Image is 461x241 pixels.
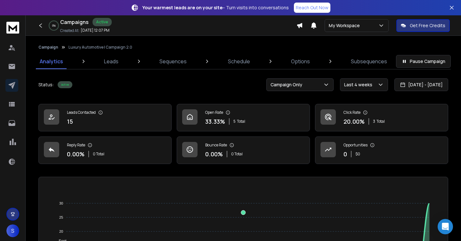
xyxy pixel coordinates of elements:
p: – Turn visits into conversations [142,4,289,11]
p: Leads [104,58,118,65]
p: 20.00 % [344,117,365,126]
p: 0.00 % [67,150,85,159]
p: Luxury Automotive | Campaign 2.0 [69,45,132,50]
h1: Campaigns [60,18,89,26]
p: Reach Out Now [296,4,328,11]
a: Reach Out Now [294,3,330,13]
p: My Workspace [329,22,362,29]
div: Open Intercom Messenger [438,219,453,234]
p: Campaign Only [271,82,305,88]
p: Schedule [228,58,250,65]
tspan: 25 [59,215,63,219]
p: Get Free Credits [410,22,445,29]
p: Opportunities [344,143,368,148]
p: Status: [38,82,54,88]
a: Sequences [156,54,190,69]
a: Leads Contacted15 [38,104,172,131]
p: $ 0 [355,152,360,157]
a: Schedule [224,54,254,69]
p: 0 [344,150,347,159]
p: Reply Rate [67,143,85,148]
span: 5 [233,119,236,124]
button: Pause Campaign [396,55,451,68]
button: Campaign [38,45,58,50]
a: Bounce Rate0.00%0 Total [177,136,310,164]
a: Leads [100,54,122,69]
p: Analytics [40,58,63,65]
strong: Your warmest leads are on your site [142,4,222,11]
p: Subsequences [351,58,387,65]
a: Reply Rate0.00%0 Total [38,136,172,164]
p: Options [291,58,310,65]
a: Analytics [36,54,67,69]
a: Open Rate33.33%5Total [177,104,310,131]
div: Active [93,18,112,26]
a: Opportunities0$0 [315,136,448,164]
tspan: 20 [59,229,63,233]
a: Options [287,54,314,69]
tspan: 30 [59,201,63,205]
span: 3 [373,119,375,124]
p: Click Rate [344,110,360,115]
p: 0 Total [231,152,243,157]
span: Total [376,119,385,124]
span: Total [237,119,245,124]
p: 15 [67,117,73,126]
p: Bounce Rate [205,143,227,148]
a: Subsequences [347,54,391,69]
p: Sequences [159,58,187,65]
p: 0.00 % [205,150,223,159]
p: 0 Total [93,152,104,157]
p: [DATE] 12:07 PM [81,28,109,33]
p: Created At: [60,28,79,33]
button: Get Free Credits [396,19,450,32]
img: logo [6,22,19,34]
p: 0 % [52,24,56,27]
button: S [6,224,19,237]
p: 33.33 % [205,117,225,126]
p: Open Rate [205,110,223,115]
p: Last 4 weeks [344,82,375,88]
p: Leads Contacted [67,110,96,115]
a: Click Rate20.00%3Total [315,104,448,131]
div: Active [58,81,72,88]
button: [DATE] - [DATE] [394,78,448,91]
